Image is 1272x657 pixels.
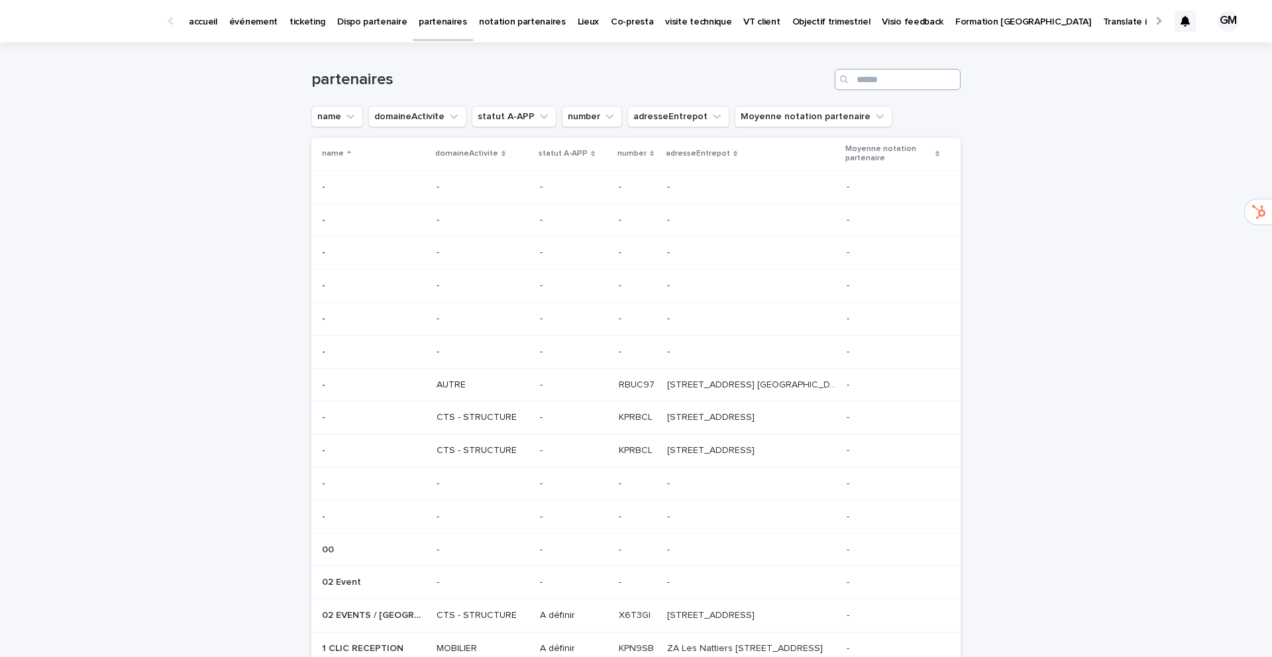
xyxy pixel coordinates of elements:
[562,106,622,127] button: number
[666,146,730,161] p: adresseEntrepot
[667,311,672,325] p: -
[322,574,364,588] p: 02 Event
[667,607,757,621] p: 90 RUE DE LA COURPILLERE 69800 SAINT PRIEST
[847,377,852,391] p: -
[311,170,961,203] tr: -- ---- -- --
[437,215,529,226] p: -
[322,542,337,556] p: 00
[667,344,672,358] p: -
[322,409,328,423] p: -
[619,442,655,456] p: KPRBCL
[619,179,624,193] p: -
[847,344,852,358] p: -
[368,106,466,127] button: domaineActivite
[437,280,529,291] p: -
[847,442,852,456] p: -
[1218,11,1239,32] div: GM
[627,106,729,127] button: adresseEntrepot
[847,640,852,654] p: -
[667,278,672,291] p: -
[847,278,852,291] p: -
[437,577,529,588] p: -
[437,643,529,654] p: MOBILIER
[311,566,961,599] tr: 02 Event02 Event ---- -- --
[437,610,529,621] p: CTS - STRUCTURE
[667,574,672,588] p: -
[437,379,529,391] p: AUTRE
[540,445,608,456] p: -
[322,476,328,489] p: -
[311,335,961,368] tr: -- ---- -- --
[540,313,608,325] p: -
[667,377,839,391] p: [STREET_ADDRESS] [GEOGRAPHIC_DATA]
[437,313,529,325] p: -
[26,8,155,34] img: Ls34BcGeRexTGTNfXpUC
[540,280,608,291] p: -
[847,542,852,556] p: -
[619,476,624,489] p: -
[619,640,657,654] p: KPN9SB
[540,643,608,654] p: A définir
[311,434,961,468] tr: -- CTS - STRUCTURE-KPRBCLKPRBCL [STREET_ADDRESS][STREET_ADDRESS] --
[322,640,406,654] p: 1 CLIC RECEPTION
[311,70,829,89] h1: partenaires
[540,544,608,556] p: -
[667,442,757,456] p: [STREET_ADDRESS]
[540,346,608,358] p: -
[667,244,672,258] p: -
[847,244,852,258] p: -
[322,244,328,258] p: -
[619,212,624,226] p: -
[437,544,529,556] p: -
[322,377,328,391] p: -
[540,478,608,489] p: -
[540,412,608,423] p: -
[667,409,757,423] p: [STREET_ADDRESS]
[845,142,932,166] p: Moyenne notation partenaire
[847,607,852,621] p: -
[311,106,363,127] button: name
[617,146,647,161] p: number
[667,509,672,523] p: -
[322,278,328,291] p: -
[540,511,608,523] p: -
[311,533,961,566] tr: 0000 ---- -- --
[667,476,672,489] p: -
[311,203,961,236] tr: -- ---- -- --
[619,607,653,621] p: X6T3GI
[619,344,624,358] p: -
[322,311,328,325] p: -
[437,412,529,423] p: CTS - STRUCTURE
[619,311,624,325] p: -
[847,574,852,588] p: -
[735,106,892,127] button: Moyenne notation partenaire
[540,577,608,588] p: -
[540,215,608,226] p: -
[311,599,961,632] tr: 02 EVENTS / [GEOGRAPHIC_DATA] DECO02 EVENTS / [GEOGRAPHIC_DATA] DECO CTS - STRUCTUREA définirX6T3...
[437,247,529,258] p: -
[847,409,852,423] p: -
[437,181,529,193] p: -
[619,409,655,423] p: KPRBCL
[540,181,608,193] p: -
[311,500,961,533] tr: -- ---- -- --
[437,511,529,523] p: -
[322,509,328,523] p: -
[667,212,672,226] p: -
[437,445,529,456] p: CTS - STRUCTURE
[847,509,852,523] p: -
[619,509,624,523] p: -
[322,344,328,358] p: -
[619,542,624,556] p: -
[322,212,328,226] p: -
[835,69,961,90] input: Search
[437,346,529,358] p: -
[619,377,657,391] p: RBUC97
[847,311,852,325] p: -
[539,146,588,161] p: statut A-APP
[667,179,672,193] p: -
[322,607,429,621] p: 02 EVENTS / LYON DECO
[619,574,624,588] p: -
[619,278,624,291] p: -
